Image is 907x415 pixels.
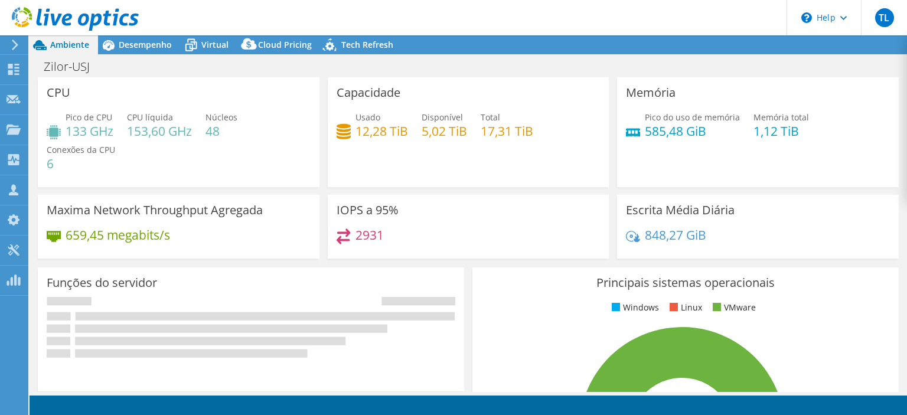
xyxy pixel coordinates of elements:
li: Linux [667,301,702,314]
h4: 659,45 megabits/s [66,228,170,241]
h4: 6 [47,157,115,170]
h3: Principais sistemas operacionais [481,276,890,289]
h3: Escrita Média Diária [626,204,735,217]
h4: 585,48 GiB [645,125,740,138]
h4: 17,31 TiB [481,125,533,138]
svg: \n [801,12,812,23]
h4: 48 [205,125,237,138]
span: CPU líquida [127,112,173,123]
span: Virtual [201,39,229,50]
span: Tech Refresh [341,39,393,50]
span: Total [481,112,500,123]
h3: CPU [47,86,70,99]
h4: 12,28 TiB [355,125,408,138]
h4: 5,02 TiB [422,125,467,138]
span: Memória total [753,112,809,123]
span: Cloud Pricing [258,39,312,50]
h3: Memória [626,86,676,99]
h3: IOPS a 95% [337,204,399,217]
h1: Zilor-USJ [38,60,108,73]
h4: 2931 [355,228,384,241]
span: Desempenho [119,39,172,50]
h4: 153,60 GHz [127,125,192,138]
span: Ambiente [50,39,89,50]
span: Núcleos [205,112,237,123]
span: Disponível [422,112,463,123]
span: Pico do uso de memória [645,112,740,123]
h3: Maxima Network Throughput Agregada [47,204,263,217]
li: Windows [609,301,659,314]
h3: Funções do servidor [47,276,157,289]
span: Conexões da CPU [47,144,115,155]
h4: 133 GHz [66,125,113,138]
span: Pico de CPU [66,112,112,123]
span: Usado [355,112,380,123]
h4: 1,12 TiB [753,125,809,138]
h3: Capacidade [337,86,400,99]
h4: 848,27 GiB [645,228,706,241]
li: VMware [710,301,756,314]
span: TL [875,8,894,27]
